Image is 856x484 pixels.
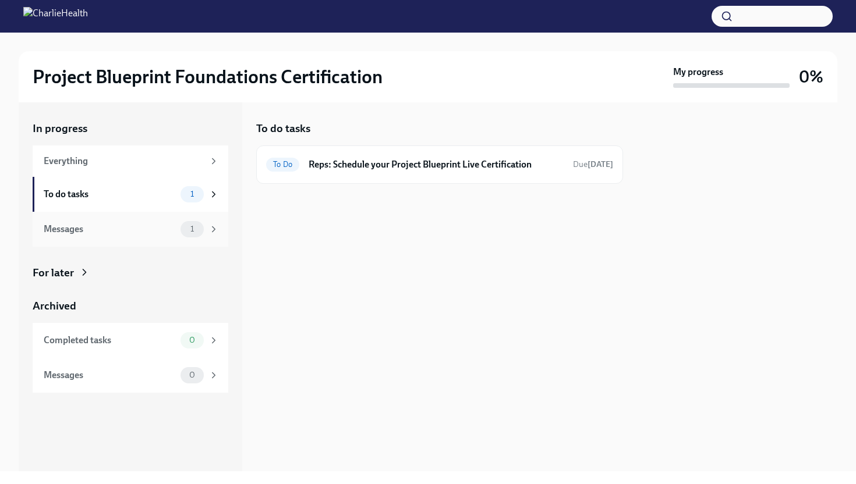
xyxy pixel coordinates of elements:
[44,155,204,168] div: Everything
[33,323,228,358] a: Completed tasks0
[266,155,613,174] a: To DoReps: Schedule your Project Blueprint Live CertificationDue[DATE]
[44,369,176,382] div: Messages
[256,121,310,136] h5: To do tasks
[33,145,228,177] a: Everything
[33,121,228,136] a: In progress
[588,159,613,169] strong: [DATE]
[33,298,228,314] a: Archived
[33,212,228,247] a: Messages1
[44,334,176,347] div: Completed tasks
[673,66,723,79] strong: My progress
[33,265,74,280] div: For later
[182,336,202,344] span: 0
[266,160,299,169] span: To Do
[799,66,823,87] h3: 0%
[44,188,176,201] div: To do tasks
[44,223,176,236] div: Messages
[23,7,88,26] img: CharlieHealth
[183,190,201,198] span: 1
[573,159,613,169] span: Due
[33,177,228,212] a: To do tasks1
[33,65,383,88] h2: Project Blueprint Foundations Certification
[183,225,201,233] span: 1
[33,265,228,280] a: For later
[182,371,202,379] span: 0
[33,358,228,393] a: Messages0
[573,159,613,170] span: September 19th, 2025 11:00
[309,158,564,171] h6: Reps: Schedule your Project Blueprint Live Certification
